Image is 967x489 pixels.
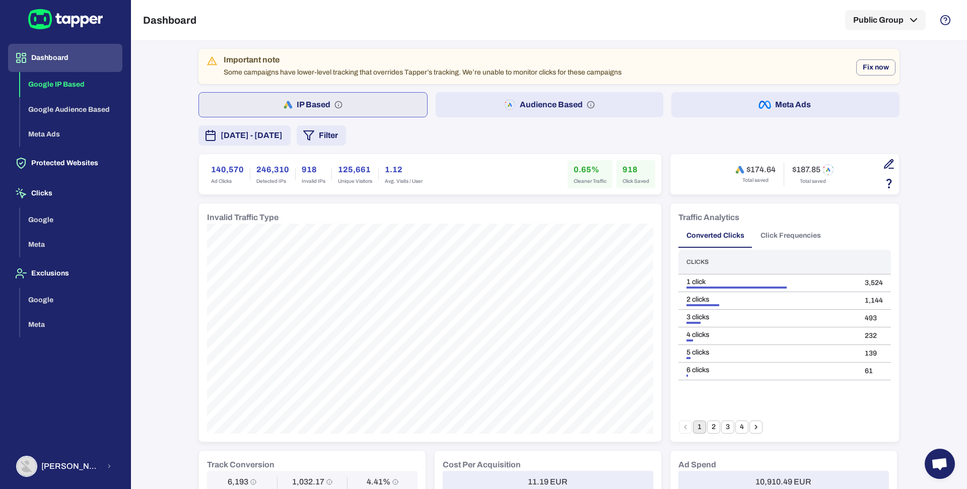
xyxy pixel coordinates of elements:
span: Cleaner Traffic [574,178,606,185]
svg: IP based: Search, Display, and Shopping. [334,101,342,109]
button: Meta [20,312,122,337]
button: Exclusions [8,259,122,288]
a: Protected Websites [8,158,122,167]
span: [PERSON_NAME] [PERSON_NAME] [41,461,100,471]
div: 4 clicks [686,330,849,339]
td: 493 [857,310,891,327]
h6: 11.19 EUR [528,477,568,487]
h6: $187.85 [792,165,820,175]
span: Invalid IPs [302,178,325,185]
button: Filter [297,125,346,146]
h6: 10,910.49 EUR [755,477,811,487]
td: 1,144 [857,292,891,310]
div: 6 clicks [686,366,849,375]
button: Converted Clicks [678,224,752,248]
h6: Track Conversion [207,459,274,471]
div: 3 clicks [686,313,849,322]
button: Google [20,288,122,313]
div: 5 clicks [686,348,849,357]
button: Go to page 3 [721,421,734,434]
h6: 125,661 [338,164,372,176]
a: Google IP Based [20,80,122,88]
span: Detected IPs [256,178,289,185]
button: Click Frequencies [752,224,829,248]
button: Fix now [856,59,895,76]
button: Go to next page [749,421,763,434]
svg: Conversions [250,479,256,485]
h6: Invalid Traffic Type [207,212,279,224]
span: Unique Visitors [338,178,372,185]
td: 232 [857,327,891,345]
a: Google Audience Based [20,104,122,113]
h6: 4.41% [367,477,390,487]
button: Abdul Haseeb[PERSON_NAME] [PERSON_NAME] [8,452,122,481]
button: Estimation based on the quantity of invalid click x cost-per-click. [880,175,897,192]
td: 139 [857,345,891,363]
h6: Cost Per Acquisition [443,459,521,471]
button: Go to page 4 [735,421,748,434]
button: Dashboard [8,44,122,72]
div: Some campaigns have lower-level tracking that overrides Tapper’s tracking. We’re unable to monito... [224,52,621,81]
h6: 918 [302,164,325,176]
h6: 140,570 [211,164,244,176]
div: Important note [224,55,621,65]
button: Google [20,207,122,233]
span: [DATE] - [DATE] [221,129,283,142]
th: Clicks [678,250,857,274]
a: Clicks [8,188,122,197]
button: Meta [20,232,122,257]
h6: Ad Spend [678,459,716,471]
h6: 1,032.17 [292,477,324,487]
button: IP Based [198,92,428,117]
a: Google [20,295,122,303]
nav: pagination navigation [678,421,763,434]
td: 3,524 [857,274,891,292]
div: 2 clicks [686,295,849,304]
button: Clicks [8,179,122,207]
td: 61 [857,363,891,380]
span: Total saved [742,177,769,184]
h6: 918 [623,164,649,176]
a: Google [20,215,122,223]
button: Public Group [845,10,926,30]
div: 1 click [686,277,849,287]
svg: Conversion Rate [392,479,398,485]
button: Meta Ads [20,122,122,147]
button: Go to page 2 [707,421,720,434]
a: Meta [20,240,122,248]
h6: 6,193 [228,477,248,487]
img: Abdul Haseeb [17,457,36,476]
h6: Traffic Analytics [678,212,739,224]
h6: 0.65% [574,164,606,176]
div: Open chat [925,449,955,479]
button: Protected Websites [8,149,122,177]
span: Click Saved [623,178,649,185]
span: Total saved [800,178,826,185]
button: Meta Ads [671,92,900,117]
button: page 1 [693,421,706,434]
h6: 1.12 [385,164,423,176]
button: Google IP Based [20,72,122,97]
button: [DATE] - [DATE] [198,125,291,146]
svg: Audience based: Search, Display, Shopping, Video Performance Max, Demand Generation [587,101,595,109]
a: Dashboard [8,53,122,61]
a: Meta [20,320,122,328]
button: Google Audience Based [20,97,122,122]
a: Meta Ads [20,129,122,138]
h6: 246,310 [256,164,289,176]
span: Avg. Visits / User [385,178,423,185]
h6: $174.64 [746,165,776,175]
a: Exclusions [8,268,122,277]
button: Audience Based [436,92,664,117]
svg: Conversion / Day [326,479,332,485]
span: Ad Clicks [211,178,244,185]
h5: Dashboard [143,14,196,26]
